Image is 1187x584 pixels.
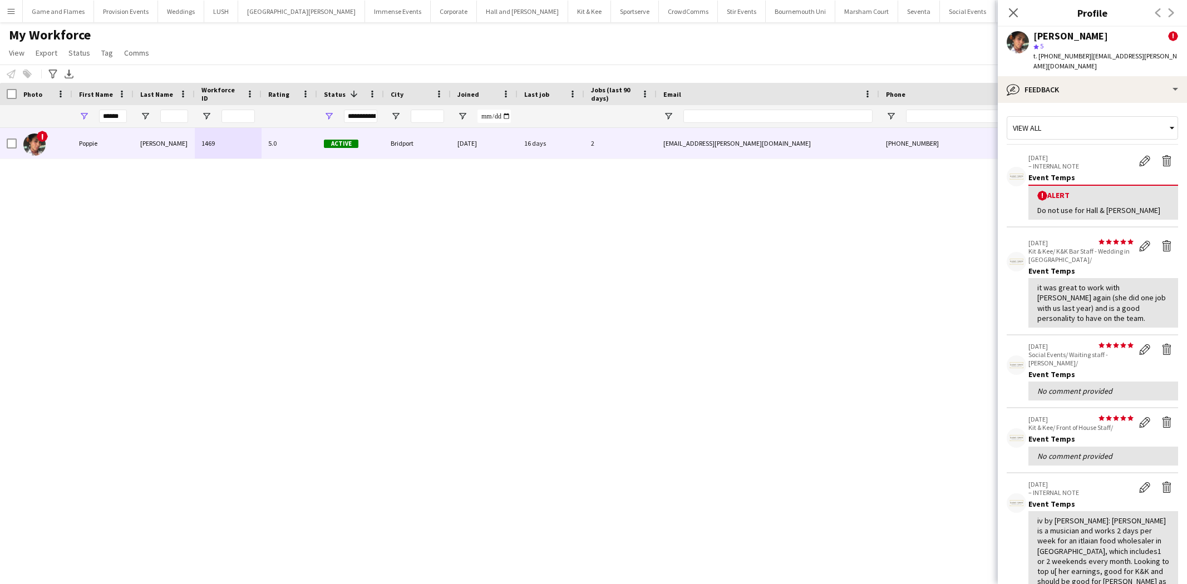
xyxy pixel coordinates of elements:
div: No comment provided [1037,386,1169,396]
input: First Name Filter Input [99,110,127,123]
button: Bournemouth Uni [766,1,835,22]
div: [DATE] [451,128,518,159]
span: My Workforce [9,27,91,43]
div: 16 days [518,128,584,159]
img: Poppie Gleeson [23,133,46,156]
span: View all [1013,123,1041,133]
div: [PERSON_NAME] [1033,31,1108,41]
button: Open Filter Menu [140,111,150,121]
span: Workforce ID [201,86,242,102]
span: Tag [101,48,113,58]
div: No comment provided [1037,451,1169,461]
button: Open Filter Menu [886,111,896,121]
div: it was great to work with [PERSON_NAME] again (she did one job with us last year) and is a good p... [1037,283,1169,323]
button: Immense Events [365,1,431,22]
button: Provision Events [94,1,158,22]
div: 2 [584,128,657,159]
span: Photo [23,90,42,98]
button: Open Filter Menu [391,111,401,121]
button: Open Filter Menu [201,111,211,121]
span: View [9,48,24,58]
button: Stir Events [718,1,766,22]
input: Workforce ID Filter Input [221,110,255,123]
span: Last job [524,90,549,98]
button: Open Filter Menu [663,111,673,121]
button: Kit & Kee [568,1,611,22]
div: 1469 [195,128,262,159]
p: [DATE] [1028,415,1134,423]
div: Event Temps [1028,172,1178,182]
p: – INTERNAL NOTE [1028,162,1134,170]
input: Phone Filter Input [906,110,1015,123]
input: City Filter Input [411,110,444,123]
span: Comms [124,48,149,58]
div: Feedback [998,76,1187,103]
p: [DATE] [1028,480,1134,488]
span: Joined [457,90,479,98]
button: Open Filter Menu [79,111,89,121]
span: Email [663,90,681,98]
div: Bridport [384,128,451,159]
button: Hall and [PERSON_NAME] [477,1,568,22]
span: Phone [886,90,905,98]
button: LUSH [204,1,238,22]
div: Poppie [72,128,134,159]
div: Event Temps [1028,266,1178,276]
button: [GEOGRAPHIC_DATA][PERSON_NAME] [238,1,365,22]
p: Kit & Kee/ K&K Bar Staff - Wedding in [GEOGRAPHIC_DATA]/ [1028,247,1134,264]
a: Export [31,46,62,60]
span: Last Name [140,90,173,98]
button: Open Filter Menu [457,111,467,121]
p: – INTERNAL NOTE [1028,488,1134,497]
p: [DATE] [1028,239,1134,247]
p: [DATE] [1028,342,1134,350]
app-action-btn: Advanced filters [46,67,60,81]
button: Marsham Court [835,1,898,22]
button: Sportserve [611,1,659,22]
input: Joined Filter Input [477,110,511,123]
p: Kit & Kee/ Front of House Staff/ [1028,423,1134,432]
p: Social Events/ Waiting staff - [PERSON_NAME]/ [1028,350,1134,367]
span: ! [1037,191,1047,201]
button: Social Events [940,1,996,22]
h3: Profile [998,6,1187,20]
a: Status [64,46,95,60]
a: Tag [97,46,117,60]
button: Game and Flames [23,1,94,22]
button: Seventa [898,1,940,22]
a: View [4,46,29,60]
input: Last Name Filter Input [160,110,188,123]
span: ! [37,131,48,142]
span: City [391,90,403,98]
div: [PHONE_NUMBER] [879,128,1022,159]
div: Alert [1037,190,1169,201]
span: First Name [79,90,113,98]
button: 33rd Management [996,1,1067,22]
p: [DATE] [1028,154,1134,162]
button: Open Filter Menu [324,111,334,121]
div: Event Temps [1028,369,1178,379]
span: | [EMAIL_ADDRESS][PERSON_NAME][DOMAIN_NAME] [1033,52,1177,70]
span: Export [36,48,57,58]
a: Comms [120,46,154,60]
span: Rating [268,90,289,98]
span: Status [68,48,90,58]
span: t. [PHONE_NUMBER] [1033,52,1091,60]
div: Event Temps [1028,434,1178,444]
span: Jobs (last 90 days) [591,86,637,102]
app-action-btn: Export XLSX [62,67,76,81]
div: Event Temps [1028,499,1178,509]
span: Status [324,90,346,98]
span: ! [1168,31,1178,41]
span: Active [324,140,358,148]
div: Do not use for Hall & [PERSON_NAME] [1037,205,1169,215]
div: [EMAIL_ADDRESS][PERSON_NAME][DOMAIN_NAME] [657,128,879,159]
button: CrowdComms [659,1,718,22]
input: Email Filter Input [683,110,873,123]
div: [PERSON_NAME] [134,128,195,159]
button: Corporate [431,1,477,22]
button: Weddings [158,1,204,22]
span: 5 [1040,42,1043,50]
div: 5.0 [262,128,317,159]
